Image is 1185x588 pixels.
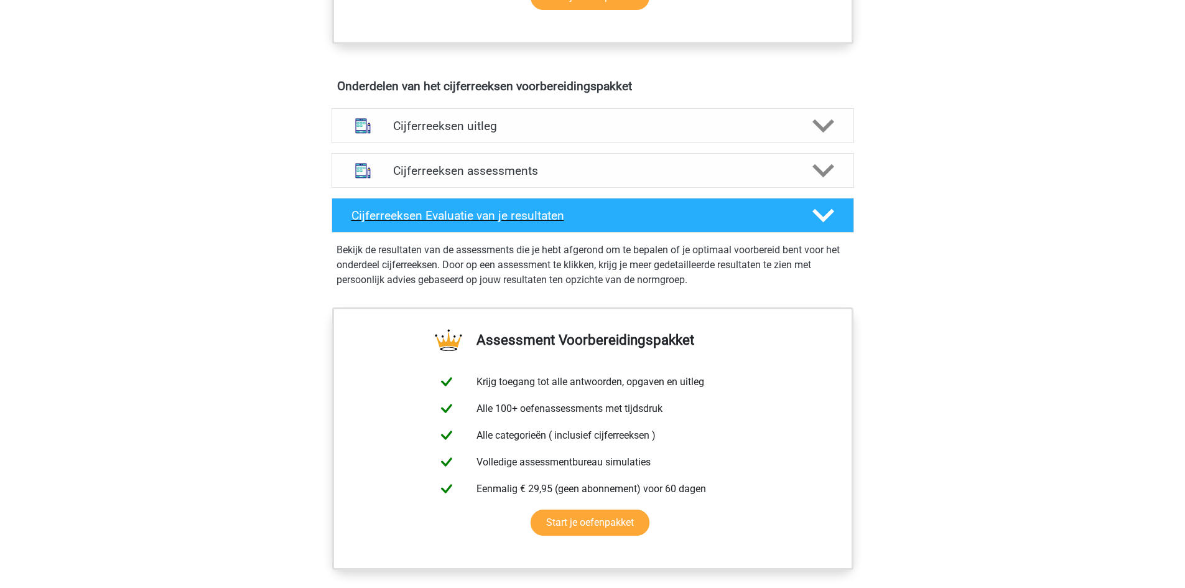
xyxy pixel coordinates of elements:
a: assessments Cijferreeksen assessments [327,153,859,188]
img: cijferreeksen assessments [347,155,379,187]
h4: Cijferreeksen Evaluatie van je resultaten [351,208,792,223]
h4: Cijferreeksen uitleg [393,119,792,133]
p: Bekijk de resultaten van de assessments die je hebt afgerond om te bepalen of je optimaal voorber... [337,243,849,287]
a: uitleg Cijferreeksen uitleg [327,108,859,143]
a: Start je oefenpakket [531,510,649,536]
h4: Cijferreeksen assessments [393,164,792,178]
img: cijferreeksen uitleg [347,110,379,142]
a: Cijferreeksen Evaluatie van je resultaten [327,198,859,233]
h4: Onderdelen van het cijferreeksen voorbereidingspakket [337,79,848,93]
